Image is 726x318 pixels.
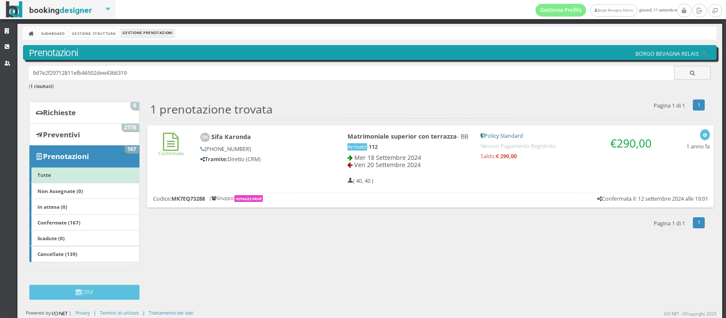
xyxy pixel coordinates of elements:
h5: Confermata il: 12 settembre 2024 alle 19:01 [597,196,708,202]
b: Cancellate (139) [37,250,77,257]
a: Richieste 0 [29,102,139,124]
b: VOYAGES PRIVè [236,196,262,201]
b: Richieste [43,108,76,117]
h5: Pagina 1 di 1 [654,102,685,109]
span: Arrivato [347,143,367,150]
img: 51bacd86f2fc11ed906d06074585c59a.png [699,51,711,57]
span: Ven 20 Settembre 2024 [354,161,421,169]
a: Trattamento dei dati [149,309,194,316]
div: | [142,309,145,316]
a: In attesa (0) [29,199,139,215]
b: 1 risultati [30,83,52,89]
b: Tramite: [200,156,228,163]
a: 1 [693,217,705,228]
h5: Diretto (CRM) [200,156,319,162]
strong: € 290,00 [496,153,517,160]
h5: - [347,144,469,150]
span: giovedì, 11 settembre [535,4,677,17]
h5: [PHONE_NUMBER] [200,146,319,152]
h5: Nessun Pagamento Registrato [481,143,655,149]
b: In attesa (0) [37,203,67,210]
img: BookingDesigner.com [6,1,92,18]
a: Scadute (0) [29,230,139,246]
h5: BORGO BEVAGNA RELAIS [635,51,711,57]
b: MK7EQ73288 [171,195,205,202]
b: Sifa Karonda [211,133,251,141]
a: Gestione Profilo [535,4,586,17]
h3: Prenotazioni [29,47,711,58]
a: Borgo Bevagna Admin [590,4,637,17]
b: Non Assegnate (0) [37,187,83,194]
b: Confermate (167) [37,219,80,226]
span: 167 [125,146,139,153]
a: Confermata [158,143,184,156]
h5: ( 40, 40 ) [347,178,373,184]
span: 0 [131,102,139,110]
b: Prenotazioni [43,151,89,161]
h2: 1 prenotazione trovata [150,102,273,116]
a: Confermate (167) [29,214,139,230]
h5: 1 anno fa [686,143,710,150]
img: Sifa Karonda [200,133,210,142]
a: 1 [693,99,705,111]
a: Dashboard [39,28,67,37]
span: 290,00 [617,136,652,151]
div: Powered by | [26,309,71,317]
h6: | Gruppo: [209,196,265,201]
a: Cancellate (139) [29,246,139,262]
h5: Saldo: [481,153,655,159]
h5: Policy Standard [481,133,655,139]
b: Preventivi [43,130,80,139]
b: 112 [369,143,378,150]
h5: Codice: [153,196,205,202]
b: Matrimoniale superior con terrazza [347,132,457,140]
a: Tutte [29,167,139,183]
a: Gestione Struttura [70,28,117,37]
span: 2778 [122,124,139,131]
li: Gestione Prenotazioni [121,28,175,38]
img: ionet_small_logo.png [51,310,69,317]
div: | [94,309,96,316]
span: Mer 18 Settembre 2024 [354,153,421,162]
b: Tutte [37,171,51,178]
input: Ricerca cliente - (inserisci il codice, il nome, il cognome, il numero di telefono o la mail) [29,66,675,80]
h4: - BB [347,133,469,140]
b: Scadute (0) [37,235,65,241]
span: € [610,136,652,151]
button: CRM [29,285,139,300]
a: Preventivi 2778 [29,123,139,145]
a: Termini di utilizzo [100,309,139,316]
h6: ( ) [29,84,711,89]
a: Privacy [75,309,90,316]
h5: Pagina 1 di 1 [654,220,685,227]
a: Prenotazioni 167 [29,145,139,168]
a: Non Assegnate (0) [29,183,139,199]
